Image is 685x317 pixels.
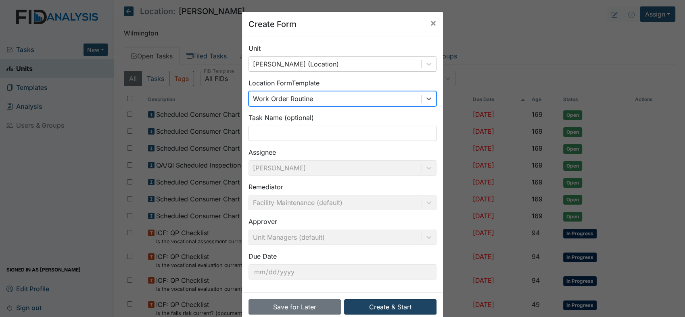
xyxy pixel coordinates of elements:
[249,113,314,122] label: Task Name (optional)
[424,12,443,34] button: Close
[344,299,436,315] button: Create & Start
[253,94,313,104] div: Work Order Routine
[249,44,261,53] label: Unit
[249,18,297,30] h5: Create Form
[249,251,277,261] label: Due Date
[249,182,283,192] label: Remediator
[249,78,320,88] label: Location Form Template
[253,59,339,69] div: [PERSON_NAME] (Location)
[430,17,436,29] span: ×
[249,217,277,226] label: Approver
[249,147,276,157] label: Assignee
[249,299,341,315] button: Save for Later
